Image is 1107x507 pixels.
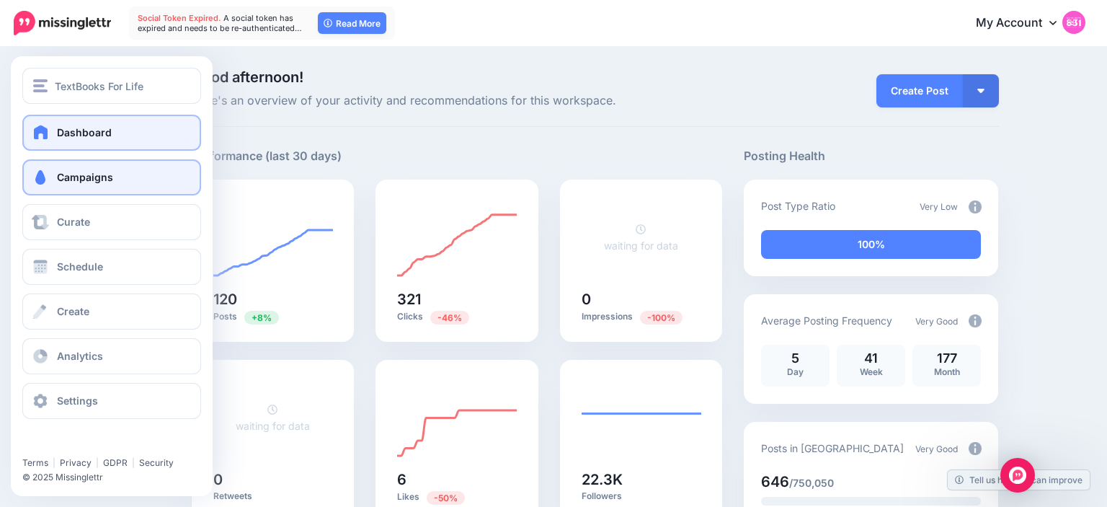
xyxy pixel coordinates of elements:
[60,457,92,468] a: Privacy
[22,68,201,104] button: TextBooks For Life
[934,366,960,377] span: Month
[22,159,201,195] a: Campaigns
[192,92,723,110] span: Here's an overview of your activity and recommendations for this workspace.
[920,352,974,365] p: 177
[744,147,998,165] h5: Posting Health
[33,79,48,92] img: menu.png
[397,490,517,504] p: Likes
[640,311,683,325] span: Previous period: 530
[582,310,701,324] p: Impressions
[789,477,834,489] span: /750,050
[761,440,904,457] p: Posts in [GEOGRAPHIC_DATA]
[915,316,958,327] span: Very Good
[397,292,517,307] h5: 321
[213,490,333,502] p: Retweets
[213,292,333,307] h5: 120
[213,472,333,487] h5: 0
[57,216,90,228] span: Curate
[977,89,984,93] img: arrow-down-white.png
[103,457,128,468] a: GDPR
[57,260,103,273] span: Schedule
[57,350,103,362] span: Analytics
[96,457,99,468] span: |
[582,292,701,307] h5: 0
[55,78,143,94] span: TextBooks For Life
[604,223,678,252] a: waiting for data
[192,147,342,165] h5: Performance (last 30 days)
[787,366,804,377] span: Day
[236,403,310,432] a: waiting for data
[969,200,982,213] img: info-circle-grey.png
[761,473,789,490] span: 646
[427,491,465,505] span: Previous period: 12
[57,126,112,138] span: Dashboard
[57,305,89,317] span: Create
[761,198,835,214] p: Post Type Ratio
[915,444,958,454] span: Very Good
[22,383,201,419] a: Settings
[768,352,822,365] p: 5
[761,230,981,259] div: 100% of your posts in the last 30 days have been from Drip Campaigns
[22,436,132,451] iframe: Twitter Follow Button
[582,472,701,487] h5: 22.3K
[582,490,701,502] p: Followers
[22,294,201,330] a: Create
[22,249,201,285] a: Schedule
[138,13,221,23] span: Social Token Expired.
[22,204,201,240] a: Curate
[138,13,302,33] span: A social token has expired and needs to be re-authenticated…
[761,312,892,329] p: Average Posting Frequency
[22,470,210,485] li: © 2025 Missinglettr
[14,11,111,35] img: Missinglettr
[22,115,201,151] a: Dashboard
[969,314,982,327] img: info-circle-grey.png
[53,457,55,468] span: |
[844,352,898,365] p: 41
[57,394,98,407] span: Settings
[969,442,982,455] img: info-circle-grey.png
[397,310,517,324] p: Clicks
[132,457,135,468] span: |
[860,366,883,377] span: Week
[22,457,48,468] a: Terms
[430,311,469,325] span: Previous period: 595
[1000,458,1035,493] div: Open Intercom Messenger
[318,12,386,34] a: Read More
[57,171,113,183] span: Campaigns
[920,201,958,212] span: Very Low
[397,472,517,487] h5: 6
[22,338,201,374] a: Analytics
[948,470,1090,490] a: Tell us how we can improve
[244,311,279,325] span: Previous period: 111
[139,457,174,468] a: Security
[961,6,1085,41] a: My Account
[213,310,333,324] p: Posts
[876,74,963,107] a: Create Post
[192,69,303,86] span: Good afternoon!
